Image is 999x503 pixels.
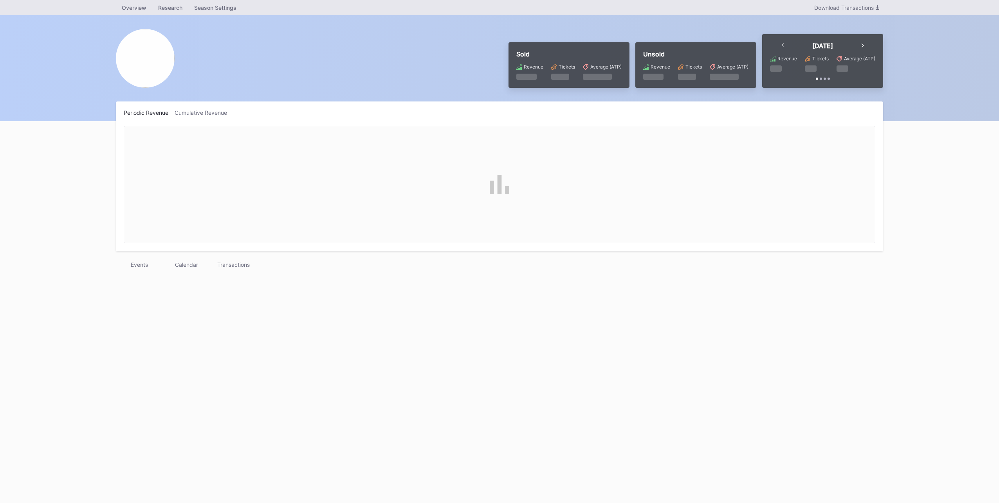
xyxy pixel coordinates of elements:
[116,259,163,270] div: Events
[152,2,188,13] a: Research
[210,259,257,270] div: Transactions
[814,4,879,11] div: Download Transactions
[844,56,875,62] div: Average (ATP)
[685,64,702,70] div: Tickets
[810,2,883,13] button: Download Transactions
[124,109,175,116] div: Periodic Revenue
[163,259,210,270] div: Calendar
[777,56,797,62] div: Revenue
[590,64,622,70] div: Average (ATP)
[812,56,829,62] div: Tickets
[116,2,152,13] a: Overview
[717,64,748,70] div: Average (ATP)
[516,50,622,58] div: Sold
[188,2,242,13] a: Season Settings
[651,64,670,70] div: Revenue
[559,64,575,70] div: Tickets
[812,42,833,50] div: [DATE]
[175,109,233,116] div: Cumulative Revenue
[643,50,748,58] div: Unsold
[524,64,543,70] div: Revenue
